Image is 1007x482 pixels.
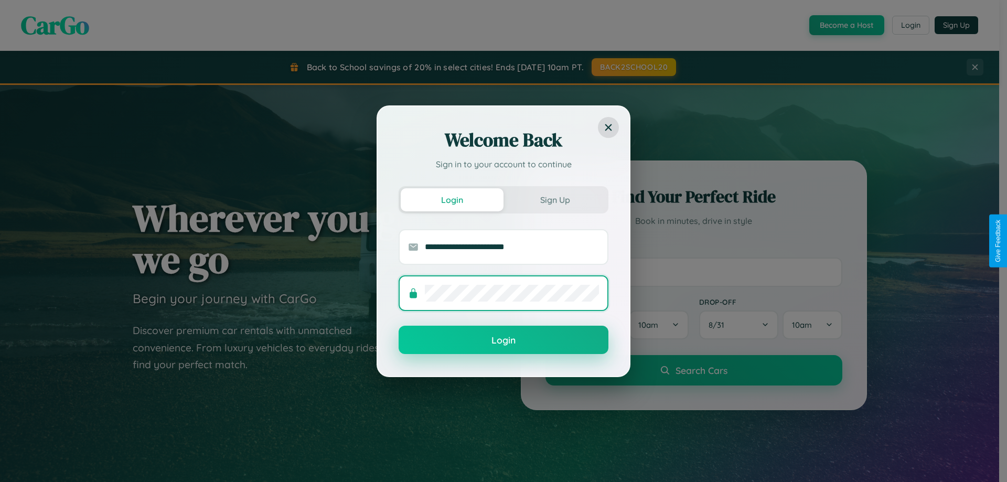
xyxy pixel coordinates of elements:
[994,220,1002,262] div: Give Feedback
[504,188,606,211] button: Sign Up
[399,158,608,170] p: Sign in to your account to continue
[401,188,504,211] button: Login
[399,127,608,153] h2: Welcome Back
[399,326,608,354] button: Login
